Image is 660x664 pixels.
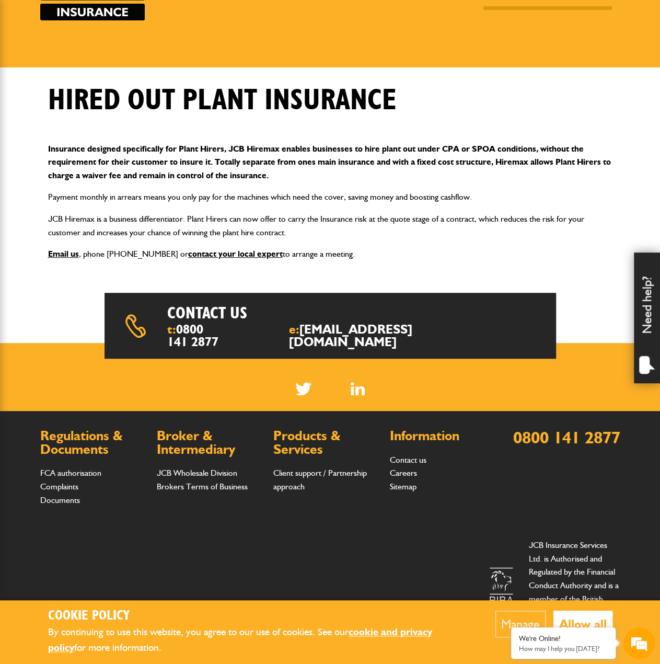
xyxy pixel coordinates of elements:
a: JCB Wholesale Division [157,468,237,478]
img: Twitter [295,382,311,395]
h2: Information [390,429,496,443]
div: We're Online! [519,634,608,643]
a: Sitemap [390,482,416,491]
p: , phone [PHONE_NUMBER] or to arrange a meeting. [48,247,612,261]
p: How may I help you today? [519,645,608,652]
textarea: Type your message and hit 'Enter' [14,189,191,314]
p: Payment monthly in arrears means you only pay for the machines which need the cover, saving money... [48,190,612,204]
a: Careers [390,468,417,478]
button: Manage [495,611,546,637]
a: LinkedIn [351,382,365,395]
a: Documents [40,495,80,505]
h2: Contact us [167,303,358,323]
h2: Regulations & Documents [40,429,146,456]
h2: Broker & Intermediary [157,429,263,456]
p: JCB Hiremax is a business differentiator. Plant Hirers can now offer to carry the Insurance risk ... [48,212,612,239]
a: Client support / Partnership approach [273,468,367,491]
button: Allow all [553,611,612,637]
a: 0800 141 2877 [167,322,218,349]
a: Complaints [40,482,78,491]
input: Enter your last name [14,97,191,120]
span: t: [167,323,221,348]
a: Contact us [390,455,426,465]
a: [EMAIL_ADDRESS][DOMAIN_NAME] [289,322,412,349]
span: e: [289,323,426,348]
img: Linked In [351,382,365,395]
em: Start Chat [142,322,190,336]
h2: Products & Services [273,429,379,456]
a: FCA authorisation [40,468,101,478]
input: Enter your phone number [14,158,191,181]
h2: Cookie Policy [48,608,464,624]
input: Enter your email address [14,128,191,151]
a: Brokers Terms of Business [157,482,248,491]
div: Chat with us now [54,59,176,72]
h1: Hired out plant insurance [48,83,397,118]
p: Insurance designed specifically for Plant Hirers, JCB Hiremax enables businesses to hire plant ou... [48,142,612,182]
div: Need help? [634,253,660,383]
a: contact your local expert [188,249,283,259]
div: Minimize live chat window [171,5,196,30]
a: 0800 141 2877 [513,427,620,448]
p: By continuing to use this website, you agree to our use of cookies. See our for more information. [48,624,464,656]
a: cookie and privacy policy [48,626,432,654]
img: d_20077148190_company_1631870298795_20077148190 [18,58,44,73]
a: Email us [48,249,79,259]
p: JCB Insurance Services Ltd. is Authorised and Regulated by the Financial Conduct Authority and is... [529,539,620,632]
